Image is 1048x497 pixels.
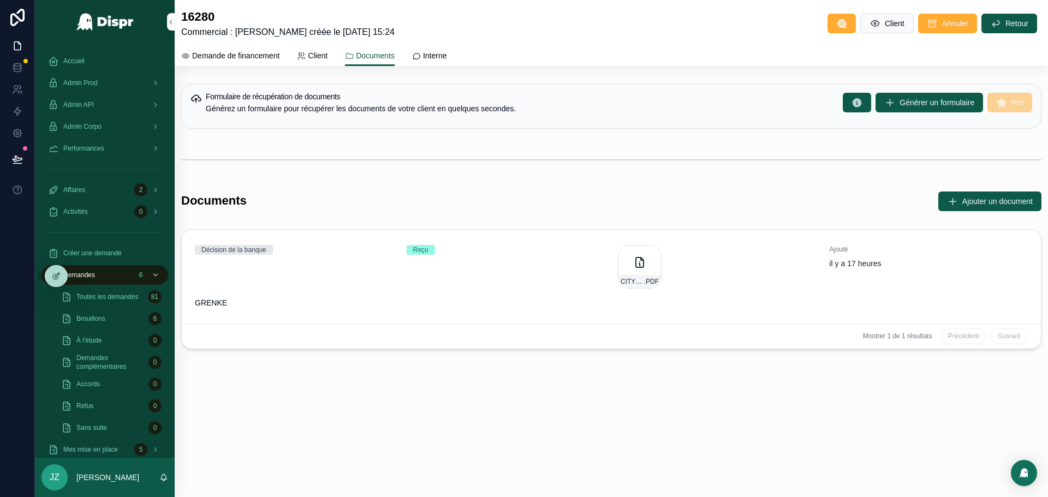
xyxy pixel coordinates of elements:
span: Admin Corpo [63,122,102,131]
span: JZ [50,471,59,484]
span: À l'étude [76,336,102,345]
span: Activités [63,207,88,216]
span: Ajouté [830,245,1028,254]
span: CITYCARE_06_10_25_172015 [621,277,644,286]
a: Brouillons6 [55,309,168,328]
a: Documents [345,46,395,67]
a: Toutes les demandes81 [55,287,168,307]
span: Admin Prod [63,79,98,87]
span: Mes mise en place [63,445,118,454]
span: Sans suite [76,423,107,432]
span: Annuler [942,18,968,29]
div: 0 [148,356,162,369]
a: Demandes6 [41,265,168,285]
a: Sans suite0 [55,418,168,438]
span: Client [308,50,327,61]
span: Demandes complémentaires [76,354,144,371]
button: Retour [981,14,1037,33]
a: Refus0 [55,396,168,416]
span: Accueil [63,57,85,65]
span: Interne [423,50,447,61]
div: 0 [148,421,162,434]
div: 2 [134,183,147,196]
a: Admin API [41,95,168,115]
a: Créer une demande [41,243,168,263]
a: Accords0 [55,374,168,394]
div: Open Intercom Messenger [1011,460,1037,486]
span: Documents [356,50,395,61]
a: Mes mise en place5 [41,440,168,459]
div: 6 [134,268,147,282]
a: Accueil [41,51,168,71]
div: 5 [134,443,147,456]
span: GRENKE [195,297,227,308]
p: il y a 17 heures [830,258,882,269]
a: Performances [41,139,168,158]
span: Accords [76,380,100,388]
span: Générer un formulaire [900,97,974,108]
div: scrollable content [35,44,175,458]
button: Générer un formulaire [876,93,983,112]
h1: Documents [181,193,247,209]
a: À l'étude0 [55,331,168,350]
span: Montrer 1 de 1 résultats [863,332,932,340]
span: Affaires [63,185,85,194]
button: Client [860,14,914,33]
a: Demande de financement [181,46,279,68]
span: Demandes [63,271,95,279]
span: Brouillons [76,314,105,323]
div: 0 [148,334,162,347]
div: 81 [148,290,162,303]
div: 0 [134,205,147,218]
p: [PERSON_NAME] [76,472,139,483]
div: Reçu [413,245,428,255]
h5: Formulaire de récupération de documents [206,93,834,100]
span: Refus [76,402,93,410]
span: Retour [1005,18,1028,29]
a: Demandes complémentaires0 [55,352,168,372]
div: 0 [148,378,162,391]
button: Ajouter un document [938,191,1041,211]
p: Générez un formulaire pour récupérer les documents de votre client en quelques secondes. [206,103,834,115]
a: Interne [412,46,447,68]
a: Admin Corpo [41,117,168,136]
span: Commercial : [PERSON_NAME] créée le [DATE] 15:24 [181,26,395,39]
a: Admin Prod [41,73,168,93]
span: Client [885,18,904,29]
button: Annuler [918,14,977,33]
h1: 16280 [181,9,395,26]
a: Activités0 [41,202,168,221]
a: Client [297,46,327,68]
img: App logo [76,13,134,31]
span: .PDF [644,277,659,286]
span: Créer une demande [63,249,122,258]
span: Demande de financement [192,50,279,61]
div: Décision de la banque [201,245,266,255]
div: 0 [148,399,162,412]
span: Ajouter un document [962,196,1033,207]
span: Performances [63,144,104,153]
span: Toutes les demandes [76,292,138,301]
a: Affaires2 [41,180,168,200]
div: 6 [148,312,162,325]
span: Admin API [63,100,94,109]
